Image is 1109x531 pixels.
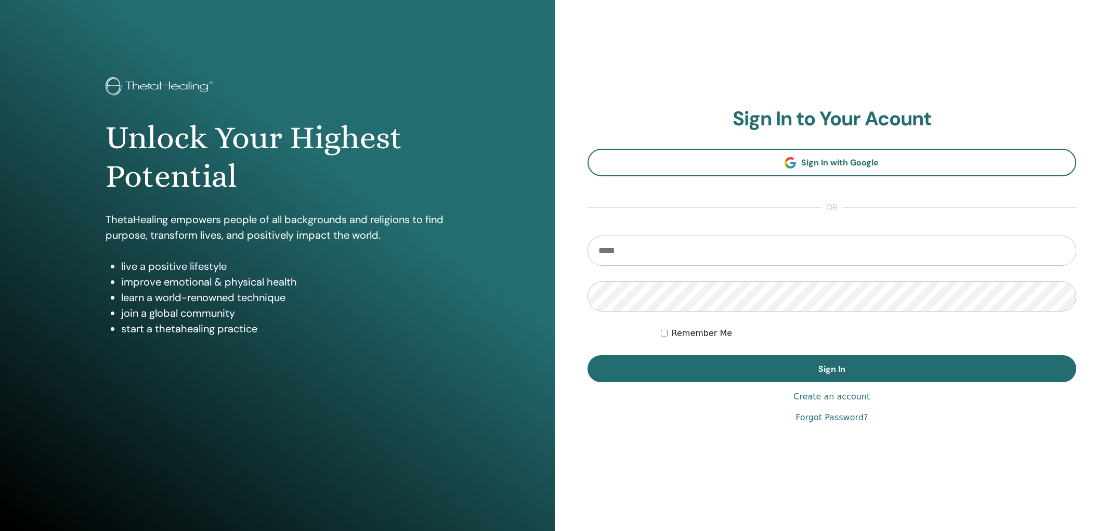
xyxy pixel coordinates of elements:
li: improve emotional & physical health [121,274,449,290]
button: Sign In [588,355,1077,382]
li: join a global community [121,305,449,321]
li: learn a world-renowned technique [121,290,449,305]
li: live a positive lifestyle [121,258,449,274]
a: Forgot Password? [795,411,868,424]
span: Sign In with Google [801,157,879,168]
div: Keep me authenticated indefinitely or until I manually logout [661,327,1076,340]
p: ThetaHealing empowers people of all backgrounds and religions to find purpose, transform lives, a... [106,212,449,243]
li: start a thetahealing practice [121,321,449,336]
h1: Unlock Your Highest Potential [106,119,449,196]
a: Sign In with Google [588,149,1077,176]
span: or [821,201,843,214]
label: Remember Me [672,327,733,340]
a: Create an account [793,391,870,403]
h2: Sign In to Your Acount [588,107,1077,131]
span: Sign In [818,364,845,374]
